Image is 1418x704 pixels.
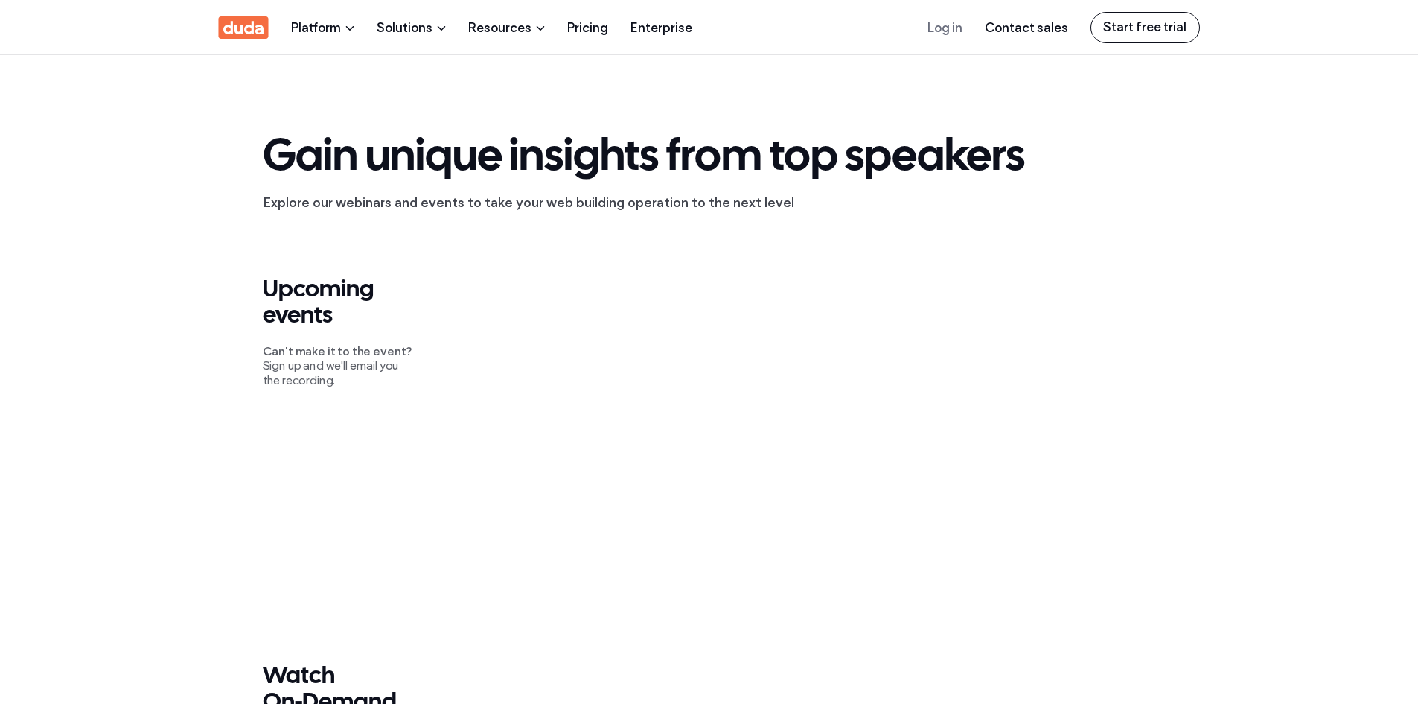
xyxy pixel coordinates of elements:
h3: Upcoming events [263,277,417,329]
strong: Explore our webinars and events to take your web building operation to the next level [263,194,794,211]
a: Contact sales [985,1,1068,54]
p: Sign up and we'll email you the recording. [263,344,417,387]
span: Can't make it to the event? [263,344,413,358]
a: Start free trial [1090,12,1200,43]
a: Log in [927,1,962,54]
span: Gain unique insights from top speakers [263,137,1025,179]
